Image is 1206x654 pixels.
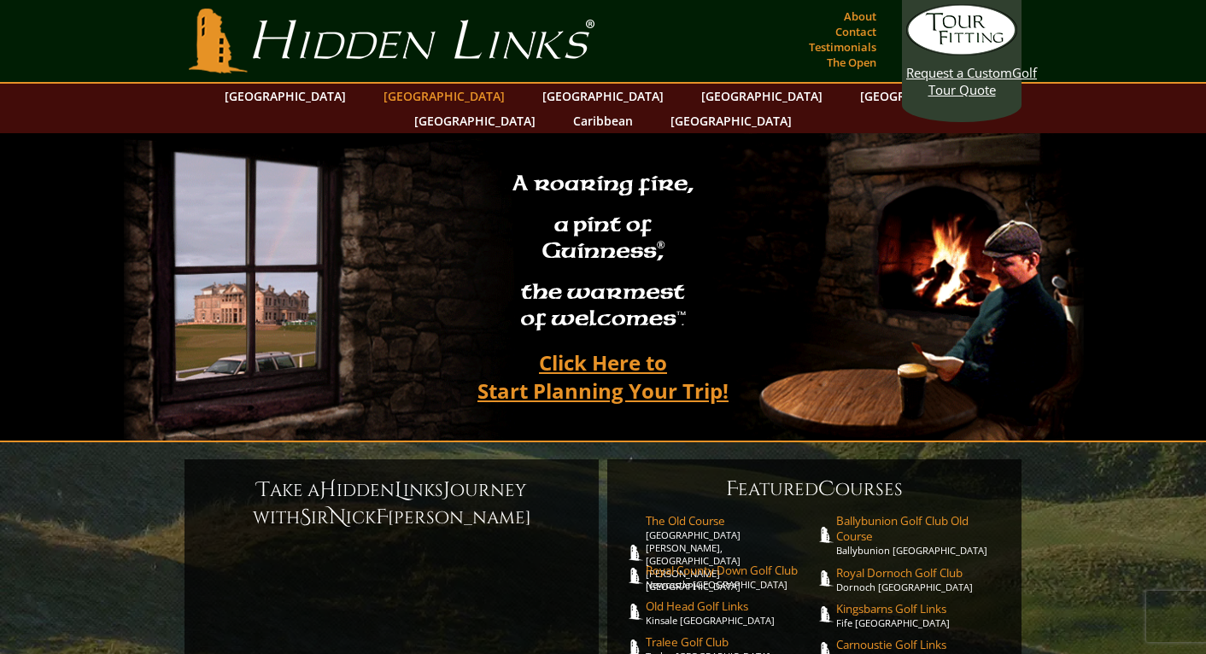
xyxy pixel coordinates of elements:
span: Request a Custom [906,64,1012,81]
span: Kingsbarns Golf Links [836,601,1005,616]
a: The Old Course[GEOGRAPHIC_DATA][PERSON_NAME], [GEOGRAPHIC_DATA][PERSON_NAME] [GEOGRAPHIC_DATA] [646,513,815,593]
a: [GEOGRAPHIC_DATA] [693,84,831,108]
span: T [257,476,270,504]
a: Kingsbarns Golf LinksFife [GEOGRAPHIC_DATA] [836,601,1005,629]
a: Contact [831,20,881,44]
a: Royal County Down Golf ClubNewcastle [GEOGRAPHIC_DATA] [646,563,815,591]
a: Royal Dornoch Golf ClubDornoch [GEOGRAPHIC_DATA] [836,565,1005,593]
a: Request a CustomGolf Tour Quote [906,4,1017,98]
span: H [319,476,337,504]
span: F [726,476,738,503]
span: Tralee Golf Club [646,634,815,650]
a: [GEOGRAPHIC_DATA] [662,108,800,133]
a: Old Head Golf LinksKinsale [GEOGRAPHIC_DATA] [646,599,815,627]
span: The Old Course [646,513,815,528]
h6: eatured ourses [624,476,1004,503]
span: Royal Dornoch Golf Club [836,565,1005,581]
span: F [376,504,388,531]
a: About [840,4,881,28]
span: J [443,476,450,504]
span: Carnoustie Golf Links [836,637,1005,652]
a: The Open [823,50,881,74]
span: S [300,504,311,531]
a: [GEOGRAPHIC_DATA] [852,84,990,108]
span: Ballybunion Golf Club Old Course [836,513,1005,544]
h2: A roaring fire, a pint of Guinness , the warmest of welcomes™. [501,163,705,342]
span: Royal County Down Golf Club [646,563,815,578]
span: Old Head Golf Links [646,599,815,614]
a: Click Here toStart Planning Your Trip! [460,342,746,411]
a: Caribbean [565,108,641,133]
a: [GEOGRAPHIC_DATA] [406,108,544,133]
span: C [818,476,835,503]
a: Testimonials [805,35,881,59]
a: [GEOGRAPHIC_DATA] [375,84,513,108]
a: Ballybunion Golf Club Old CourseBallybunion [GEOGRAPHIC_DATA] [836,513,1005,557]
h6: ake a idden inks ourney with ir ick [PERSON_NAME] [202,476,582,531]
a: [GEOGRAPHIC_DATA] [216,84,354,108]
span: N [329,504,346,531]
a: [GEOGRAPHIC_DATA] [534,84,672,108]
span: L [395,476,403,504]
